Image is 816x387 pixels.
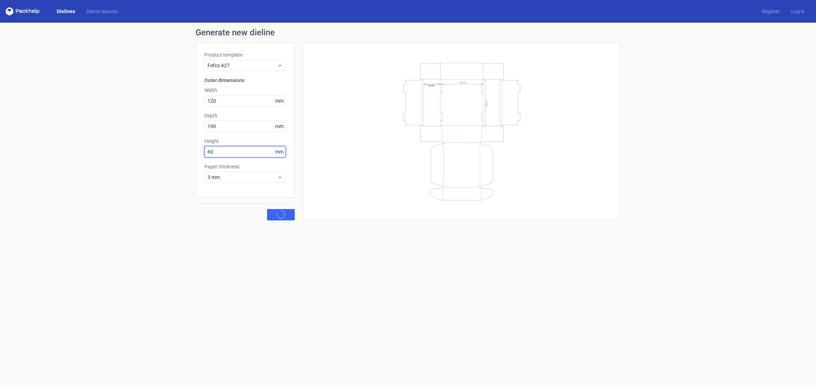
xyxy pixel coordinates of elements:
span: mm [273,121,285,132]
text: Width [459,81,466,84]
span: mm [273,96,285,106]
label: Product template [204,51,286,58]
h3: Outer dimensions [204,77,286,84]
h1: Generate new dieline [195,28,620,37]
a: Dielines [51,8,81,15]
a: Diecut layouts [81,8,123,15]
a: Register [756,8,786,15]
span: mm [273,146,285,157]
text: Depth [485,100,488,106]
text: Height [427,84,435,87]
span: Fefco 427 [208,62,277,69]
label: Width [204,87,286,94]
label: Depth [204,112,286,119]
span: 3 mm [208,174,277,181]
label: Paper thickness [204,163,286,170]
label: Height [204,138,286,145]
a: Log in [786,8,810,15]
